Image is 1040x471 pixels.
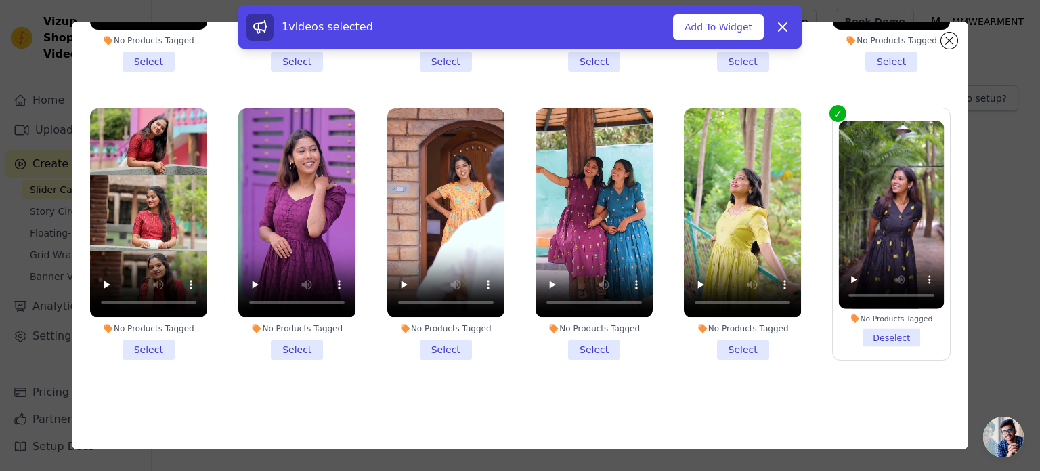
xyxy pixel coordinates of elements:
div: No Products Tagged [839,314,945,324]
a: Open chat [983,417,1024,457]
span: 1 videos selected [282,20,373,33]
div: No Products Tagged [536,323,653,334]
div: No Products Tagged [90,323,207,334]
button: Add To Widget [673,14,764,40]
div: No Products Tagged [684,323,801,334]
div: No Products Tagged [238,323,355,334]
div: No Products Tagged [387,323,504,334]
